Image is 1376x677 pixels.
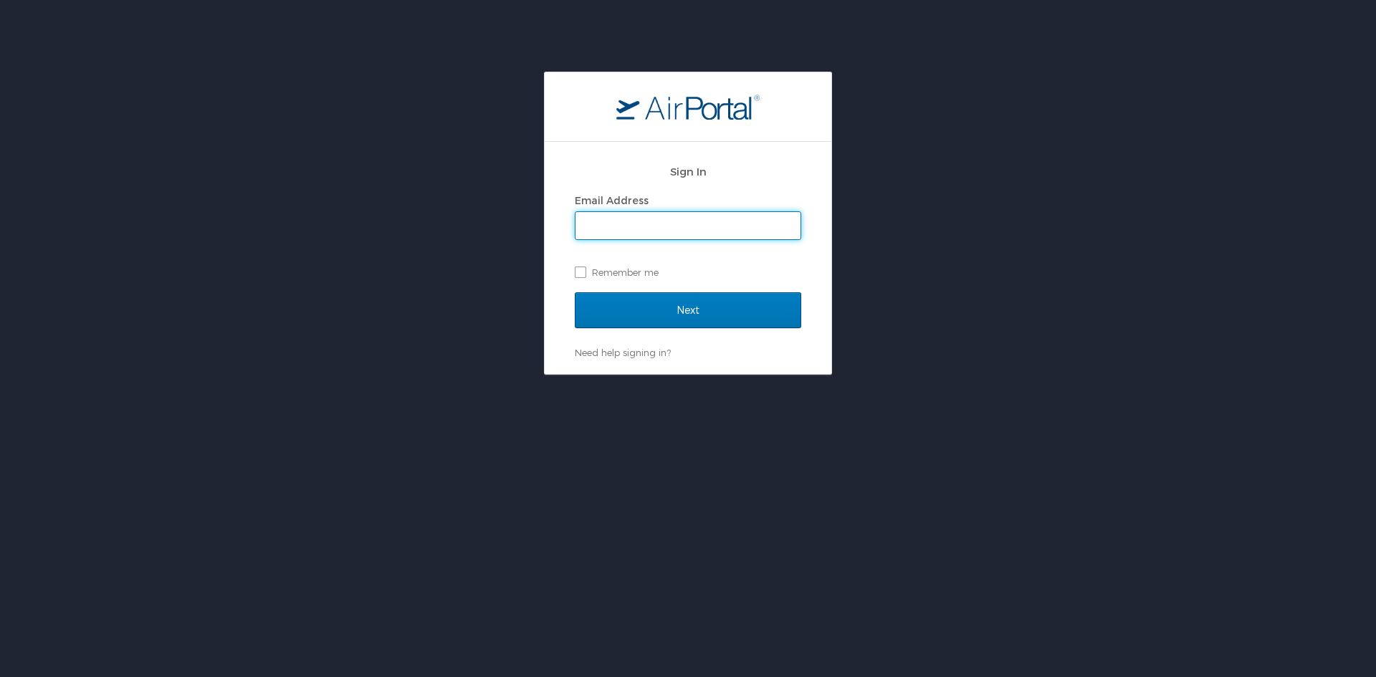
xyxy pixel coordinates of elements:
h2: Sign In [575,163,801,180]
a: Need help signing in? [575,347,671,358]
img: logo [616,94,760,120]
label: Remember me [575,261,801,283]
label: Email Address [575,194,649,206]
input: Next [575,292,801,328]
